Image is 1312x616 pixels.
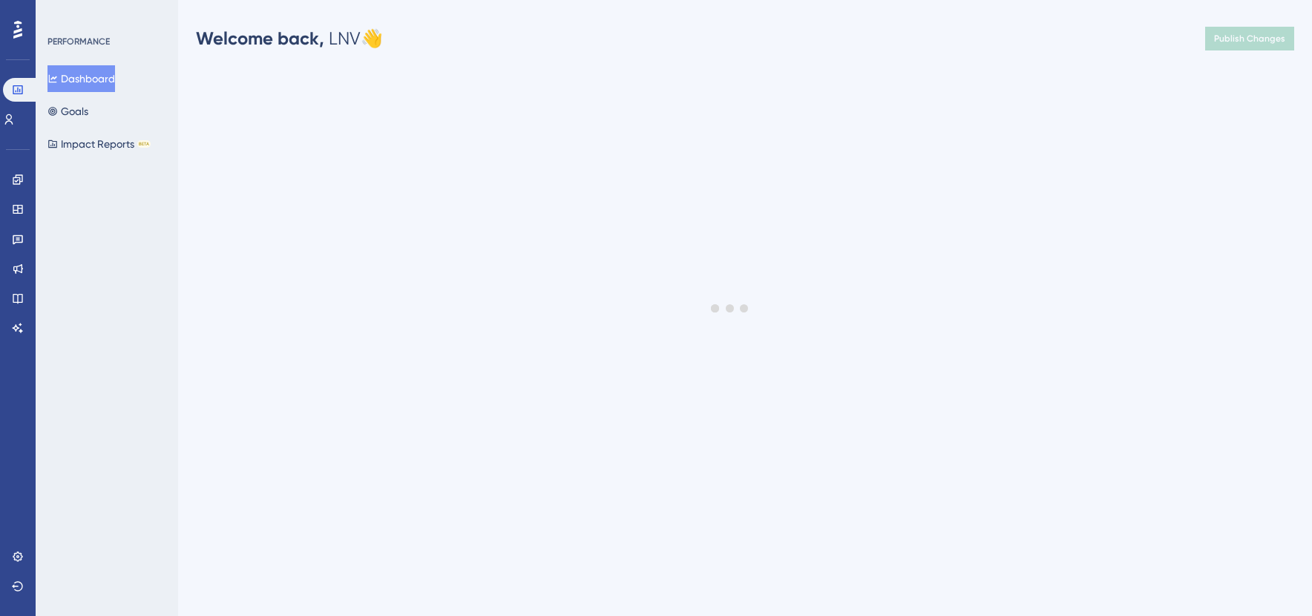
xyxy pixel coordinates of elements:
[47,65,115,92] button: Dashboard
[196,27,383,50] div: LNV 👋
[137,140,151,148] div: BETA
[1214,33,1285,45] span: Publish Changes
[1205,27,1294,50] button: Publish Changes
[196,27,324,49] span: Welcome back,
[47,36,110,47] div: PERFORMANCE
[47,98,88,125] button: Goals
[47,131,151,157] button: Impact ReportsBETA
